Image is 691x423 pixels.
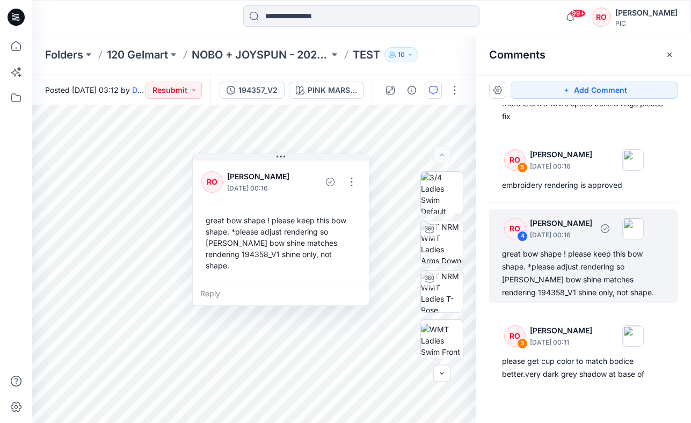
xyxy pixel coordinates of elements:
a: 120 Gelmart [107,47,168,62]
h2: Comments [489,48,545,61]
p: [PERSON_NAME] [227,170,298,183]
div: RO [504,149,526,171]
div: please get cup color to match bodice better.very dark grey shadow at base of cups. [502,355,665,393]
button: PINK MARSHMALLOW [289,82,364,99]
a: NOBO + JOYSPUN - 20250912_120_GC [192,47,329,62]
div: PINK MARSHMALLOW [308,84,357,96]
img: 3/4 Ladies Swim Default [421,172,463,214]
button: Add Comment [511,82,678,99]
a: Folders [45,47,83,62]
a: Design Team [132,85,178,94]
div: embroidery rendering is approved [502,179,665,192]
img: WMT Ladies Swim Front [421,324,463,358]
button: Details [403,82,420,99]
div: RO [504,218,526,239]
p: [DATE] 00:16 [530,161,592,172]
div: RO [504,325,526,347]
p: [PERSON_NAME] [530,324,592,337]
p: 10 [398,49,405,61]
div: RO [592,8,611,27]
p: [DATE] 00:11 [530,337,592,348]
div: 4 [517,231,528,242]
button: 194357_V2 [220,82,285,99]
div: 5 [517,162,528,173]
span: Posted [DATE] 03:12 by [45,84,146,96]
div: [PERSON_NAME] [615,6,678,19]
p: TEST [353,47,380,62]
button: 10 [384,47,418,62]
div: 3 [517,338,528,349]
p: [DATE] 00:16 [530,230,592,240]
p: [DATE] 00:16 [227,183,298,194]
div: RO [201,171,223,193]
div: great bow shape ! please keep this bow shape. *please adjust rendering so [PERSON_NAME] bow shine... [201,210,360,275]
p: [PERSON_NAME] [530,217,592,230]
img: TT NRM WMT Ladies Arms Down [421,221,463,263]
div: PIC [615,19,678,27]
div: there is still a white space behind rings please fix [502,97,665,123]
div: 194357_V2 [238,84,278,96]
div: Reply [193,282,369,305]
p: [PERSON_NAME] [530,148,592,161]
span: 99+ [570,9,586,18]
img: TT NRM WMT Ladies T-Pose [421,271,463,312]
div: great bow shape ! please keep this bow shape. *please adjust rendering so [PERSON_NAME] bow shine... [502,247,665,299]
